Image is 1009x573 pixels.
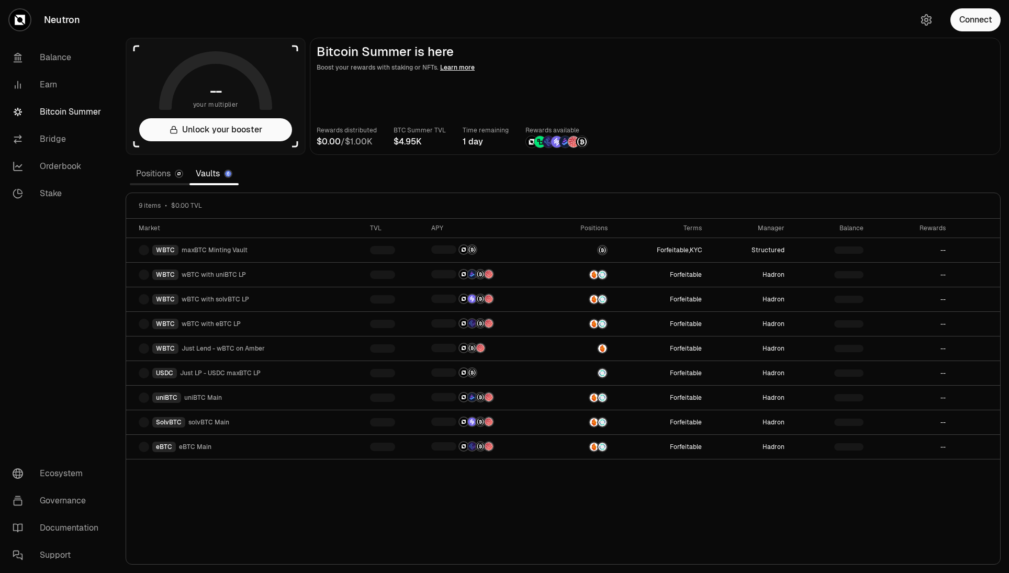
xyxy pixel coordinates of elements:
a: NTRNBedrock DiamondsStructured PointsMars Fragments [431,395,542,403]
a: LendSupervault [555,417,607,428]
img: Structured Points [476,319,485,328]
div: 1 day [463,136,509,148]
button: NTRNEtherFi PointsStructured PointsMars Fragments [431,441,542,452]
button: Forfeitable [670,443,702,451]
img: Mars Fragments [476,344,485,352]
a: NTRNBedrock DiamondsStructured PointsMars Fragments [431,272,542,280]
a: NTRNSolv PointsStructured PointsMars Fragments [431,297,542,305]
p: Rewards distributed [317,125,377,136]
img: Bedrock Diamonds [468,270,476,278]
img: NTRN [459,442,468,451]
tr: WBTCmaxBTC Minting VaultNTRNStructured PointsmaxBTCForfeitable,KYCStructured-- [126,238,1000,263]
div: Rewards [876,224,946,232]
a: -- [940,418,946,426]
button: NTRNStructured Points [431,367,542,378]
button: Connect [950,8,1001,31]
tr: eBTCeBTC MainNTRNEtherFi PointsStructured PointsMars FragmentsLendSupervaultForfeitableHadron-- [126,435,1000,459]
img: NTRN [459,319,468,328]
img: Structured Points [468,368,476,377]
span: Just Lend - wBTC on Amber [182,344,265,353]
img: Amber [598,344,607,353]
img: Supervault [598,369,607,377]
a: Forfeitable [670,369,702,377]
a: WBTCwBTC with solvBTC LP [139,294,357,305]
a: Hadron [763,369,784,377]
span: solvBTC Main [188,418,229,426]
tr: WBTCwBTC with eBTC LPNTRNEtherFi PointsStructured PointsMars FragmentsLendSupervaultForfeitableHa... [126,312,1000,336]
img: Structured Points [468,245,476,254]
a: Balance [4,44,113,71]
div: eBTC [152,442,176,452]
img: Lombard Lux [534,136,546,148]
span: Learn more [440,63,475,72]
img: Mars Fragments [485,442,493,451]
img: Structured Points [576,136,588,148]
img: NTRN [459,418,468,426]
div: WBTC [152,294,178,305]
span: , [657,246,702,254]
a: USDCJust LP - USDC maxBTC LP [139,368,357,378]
img: NTRN [459,344,468,352]
a: -- [940,394,946,402]
button: Forfeitable [670,394,702,402]
div: TVL [370,224,419,232]
div: Balance [797,224,864,232]
a: LendSupervault [555,442,607,452]
button: Forfeitable [670,418,702,426]
a: NTRNStructured Points [431,248,542,256]
img: Lend [590,320,598,328]
a: Hadron [763,344,784,353]
div: Terms [620,224,702,232]
span: $0.00 TVL [171,201,202,210]
a: -- [940,271,946,279]
span: wBTC with eBTC LP [182,320,241,328]
a: Forfeitable,KYC [657,246,702,254]
img: Mars Fragments [485,418,493,426]
button: NTRNStructured PointsMars Fragments [431,343,542,353]
a: maxBTC [555,245,607,255]
button: Unlock your booster [139,118,292,141]
button: Forfeitable [670,295,702,304]
img: maxBTC [598,246,607,254]
a: Hadron [763,443,784,451]
a: NTRNStructured Points [431,370,542,379]
a: Structured [752,246,784,254]
a: Orderbook [4,153,113,180]
img: Structured Points [476,393,485,401]
a: Forfeitable [670,271,702,279]
div: WBTC [152,319,178,329]
img: Ethereum Logo [225,171,231,177]
img: NTRN [459,245,468,254]
img: NTRN [459,393,468,401]
a: LendSupervault [555,319,607,329]
a: Documentation [4,514,113,542]
span: Just LP - USDC maxBTC LP [180,369,261,377]
a: Ecosystem [4,460,113,487]
p: Rewards available [525,125,588,136]
div: uniBTC [152,392,181,403]
p: Time remaining [463,125,509,136]
img: Lend [590,443,598,451]
img: Solv Points [468,418,476,426]
img: Solv Points [551,136,563,148]
img: NTRN [459,270,468,278]
a: LendSupervault [555,269,607,280]
a: Hadron [763,320,784,328]
div: WBTC [152,269,178,280]
a: WBTCwBTC with uniBTC LP [139,269,357,280]
img: EtherFi Points [543,136,554,148]
img: Lend [590,295,598,304]
a: Hadron [763,295,784,304]
a: Positions [130,163,189,184]
button: NTRNBedrock DiamondsStructured PointsMars Fragments [431,392,542,402]
button: NTRNSolv PointsStructured PointsMars Fragments [431,417,542,427]
div: Positions [555,224,607,232]
tr: WBTCwBTC with uniBTC LPNTRNBedrock DiamondsStructured PointsMars FragmentsLendSupervaultForfeitab... [126,263,1000,287]
img: Mars Fragments [568,136,579,148]
a: Vaults [189,163,239,184]
a: Stake [4,180,113,207]
a: -- [940,320,946,328]
button: NTRNStructured Points [431,244,542,255]
div: WBTC [152,343,178,354]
